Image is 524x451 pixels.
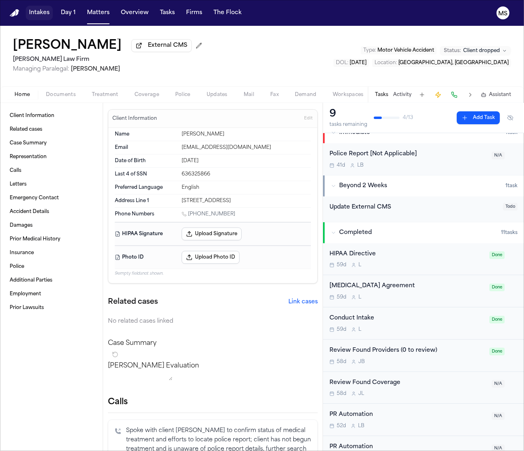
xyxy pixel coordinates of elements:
img: Finch Logo [10,9,19,17]
dt: Date of Birth [115,158,177,164]
a: Employment [6,288,96,301]
div: Open task: PR Automation [323,404,524,436]
button: Intakes [26,6,53,20]
span: N/A [492,412,505,420]
a: Calls [6,164,96,177]
span: [GEOGRAPHIC_DATA], [GEOGRAPHIC_DATA] [398,61,509,65]
span: [DATE] [350,61,367,65]
div: Open task: Police Report [Not Applicable] [323,143,524,175]
a: Overview [118,6,152,20]
span: N/A [492,380,505,388]
span: Workspaces [333,92,364,98]
a: Call 1 (254) 517-2867 [182,211,235,217]
span: Edit [304,116,313,121]
span: Status: [444,48,461,54]
h2: Related cases [108,296,158,308]
button: Add Task [416,89,428,100]
dt: Photo ID [115,251,177,264]
span: 11 task s [501,230,518,236]
span: 1 task [505,183,518,189]
div: Police Report [Not Applicable] [329,150,487,159]
a: Case Summary [6,137,96,150]
div: [MEDICAL_DATA] Agreement [329,282,485,291]
button: Edit [302,112,315,125]
button: Firms [183,6,205,20]
div: PR Automation [329,410,487,420]
dt: HIPAA Signature [115,228,177,240]
span: Mail [244,92,254,98]
span: N/A [492,152,505,159]
h2: Case Summary [108,338,318,348]
div: No related cases linked [108,317,318,326]
a: Damages [6,219,96,232]
div: [STREET_ADDRESS] [182,198,311,204]
p: 9 empty fields not shown. [115,271,311,277]
a: Prior Lawsuits [6,301,96,314]
a: The Flock [210,6,245,20]
button: Upload Photo ID [182,251,240,264]
button: Add Task [457,111,500,124]
h2: [PERSON_NAME] Law Firm [13,55,205,65]
span: 59d [337,262,346,268]
a: Letters [6,178,96,191]
a: Accident Details [6,205,96,218]
button: Beyond 2 Weeks1task [323,175,524,196]
span: DOL : [336,61,348,65]
span: L [358,294,361,301]
div: [EMAIL_ADDRESS][DOMAIN_NAME] [182,144,311,151]
div: Open task: Review Found Providers (0 to review) [323,340,524,372]
span: J L [358,390,364,397]
span: Completed [339,229,372,237]
span: Done [489,251,505,259]
button: Upload Signature [182,228,242,240]
span: Beyond 2 Weeks [339,182,387,190]
dt: Preferred Language [115,184,177,191]
button: Tasks [375,92,388,98]
p: [PERSON_NAME] Evaluation [108,361,318,371]
span: Coverage [135,92,159,98]
div: Open task: Update External CMS [323,196,524,222]
span: Todo [503,203,518,211]
span: Done [489,316,505,324]
button: External CMS [131,39,192,52]
span: L [358,326,361,333]
button: Make a Call [449,89,460,100]
span: 41d [337,162,345,169]
a: Police [6,260,96,273]
button: Change status from Client dropped [440,46,511,56]
div: English [182,184,311,191]
button: Day 1 [58,6,79,20]
span: Documents [46,92,76,98]
span: 58d [337,359,346,365]
span: 59d [337,326,346,333]
span: Treatment [92,92,118,98]
span: Updates [207,92,228,98]
div: HIPAA Directive [329,250,485,259]
button: Assistant [481,92,511,98]
a: Emergency Contact [6,192,96,205]
button: Matters [84,6,113,20]
span: L B [358,423,365,429]
a: Additional Parties [6,274,96,287]
div: [DATE] [182,158,311,164]
span: L B [357,162,364,169]
div: tasks remaining [329,121,367,128]
button: Link cases [288,298,318,306]
button: Edit DOL: 2025-07-31 [333,59,369,67]
span: Phone Numbers [115,211,154,217]
div: Conduct Intake [329,314,485,323]
div: 9 [329,108,367,121]
h3: Client Information [111,115,159,122]
a: Client Information [6,109,96,122]
span: External CMS [148,42,187,50]
span: Location : [375,61,397,65]
button: Completed11tasks [323,222,524,243]
button: Edit Location: Belton, TX [372,59,511,67]
span: 59d [337,294,346,301]
button: Tasks [157,6,178,20]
